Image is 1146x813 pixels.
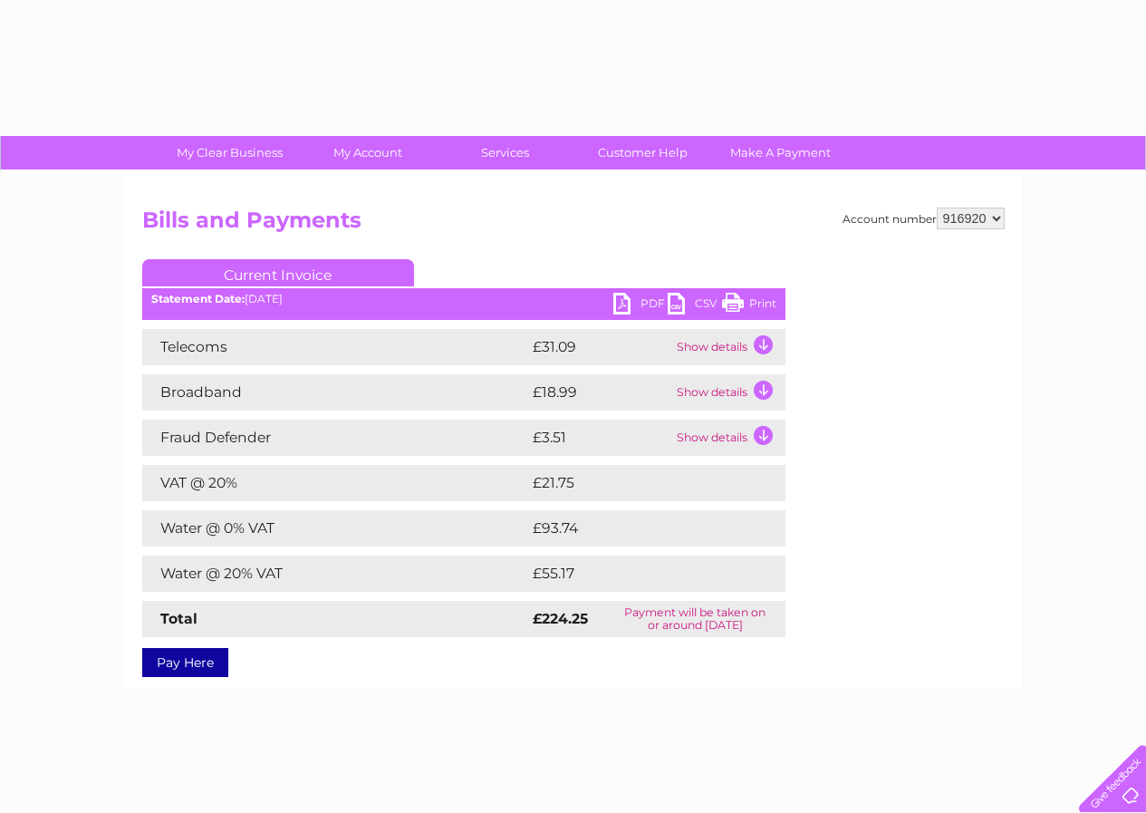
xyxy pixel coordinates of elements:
h2: Bills and Payments [142,208,1005,242]
td: Broadband [142,374,528,411]
strong: Total [160,610,197,627]
td: Payment will be taken on or around [DATE] [605,601,785,637]
td: £31.09 [528,329,672,365]
a: Print [722,293,776,319]
td: £21.75 [528,465,746,501]
b: Statement Date: [151,292,245,305]
a: Services [430,136,580,169]
td: Fraud Defender [142,420,528,456]
td: Water @ 20% VAT [142,556,528,592]
a: Customer Help [568,136,717,169]
a: CSV [668,293,722,319]
a: PDF [613,293,668,319]
a: Current Invoice [142,259,414,286]
a: My Clear Business [155,136,304,169]
strong: £224.25 [533,610,588,627]
div: [DATE] [142,293,785,305]
td: VAT @ 20% [142,465,528,501]
a: My Account [293,136,442,169]
td: £93.74 [528,510,748,547]
a: Pay Here [142,648,228,677]
td: £18.99 [528,374,672,411]
td: £55.17 [528,556,746,592]
td: Water @ 0% VAT [142,510,528,547]
td: Show details [672,329,785,365]
div: Account number [843,208,1005,229]
a: Make A Payment [706,136,855,169]
td: Show details [672,420,785,456]
td: Telecoms [142,329,528,365]
td: £3.51 [528,420,672,456]
td: Show details [672,374,785,411]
